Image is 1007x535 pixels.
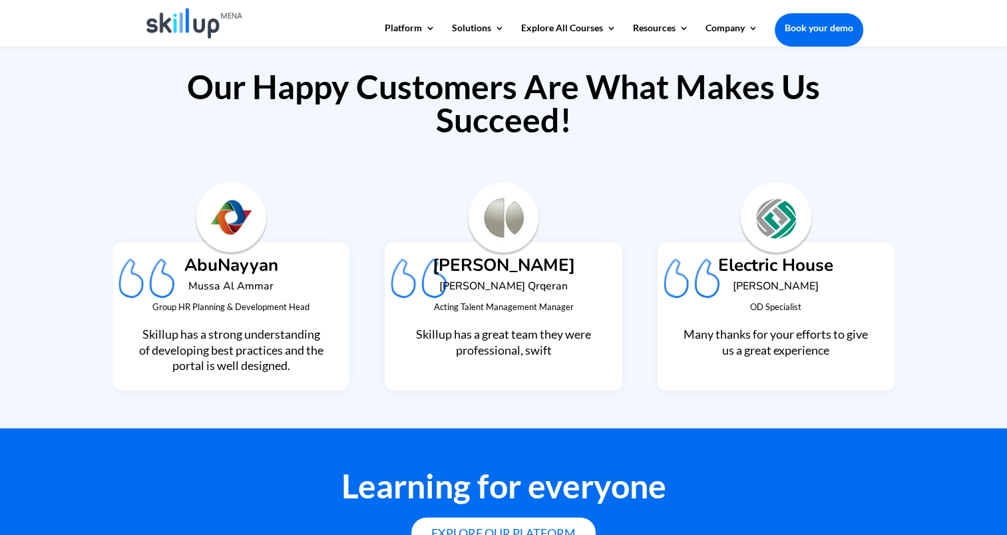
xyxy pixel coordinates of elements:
div: 4 / 9 [385,212,622,407]
h6: [PERSON_NAME] [682,281,869,298]
a: Resources [633,23,689,46]
h4: Electric House [682,257,869,281]
a: Book your demo [775,13,863,43]
span: Group HR Planning & Development Head [152,301,309,312]
h4: [PERSON_NAME] [410,257,597,281]
h6: [PERSON_NAME] Qrqeran [410,281,597,298]
h4: AbuNayyan [137,257,324,281]
div: 5 / 9 [658,212,894,407]
p: Skillup has a great team they were professional, swift [410,327,597,358]
a: Explore All Courses [521,23,616,46]
iframe: Chat Widget [785,391,1007,535]
a: Platform [385,23,435,46]
span: Acting Talent Management Manager [433,301,573,312]
a: Company [705,23,758,46]
a: Solutions [452,23,504,46]
span: Many thanks for your efforts to give us a great experience [684,327,868,357]
h2: Learning for everyone [144,469,863,509]
h6: Mussa Al Ammar [137,281,324,298]
span: OD Specialist [750,301,801,312]
img: Skillup Mena [146,8,243,39]
h2: Our Happy Customers Are What Makes Us Succeed! [144,70,863,143]
span: Skillup has a strong understanding of developing best practices and the portal is well designed. [139,327,323,373]
div: 3 / 9 [112,212,349,407]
